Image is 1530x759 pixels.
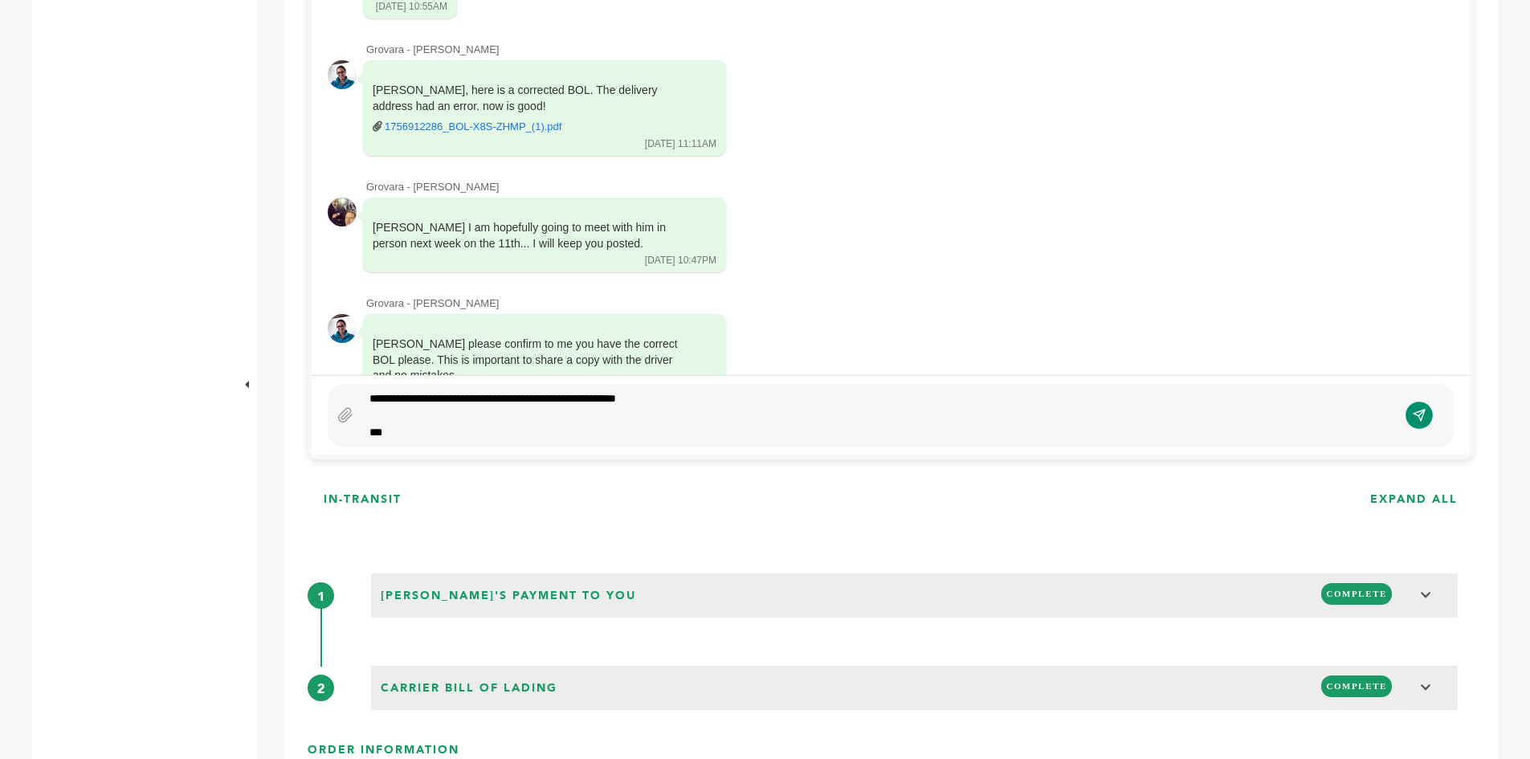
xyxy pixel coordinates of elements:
div: [PERSON_NAME] I am hopefully going to meet with him in person next week on the 11th... I will kee... [373,220,694,251]
div: [DATE] 11:11AM [645,137,716,151]
span: COMPLETE [1321,583,1392,605]
h3: IN-TRANSIT [324,492,402,508]
div: [PERSON_NAME], here is a corrected BOL. The delivery address had an error. now is good! [373,83,694,134]
span: Carrier Bill of Lading [376,675,562,701]
div: [DATE] 10:47PM [645,254,716,267]
h3: EXPAND ALL [1370,492,1458,508]
a: 1756912286_BOL-X8S-ZHMP_(1).pdf [385,120,561,134]
div: [PERSON_NAME] please confirm to me you have the correct BOL please. This is important to share a ... [373,337,694,384]
div: Grovara - [PERSON_NAME] [366,296,1454,311]
span: [PERSON_NAME]'s Payment to You [376,583,641,609]
div: Grovara - [PERSON_NAME] [366,43,1454,57]
div: Grovara - [PERSON_NAME] [366,180,1454,194]
span: COMPLETE [1321,675,1392,697]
